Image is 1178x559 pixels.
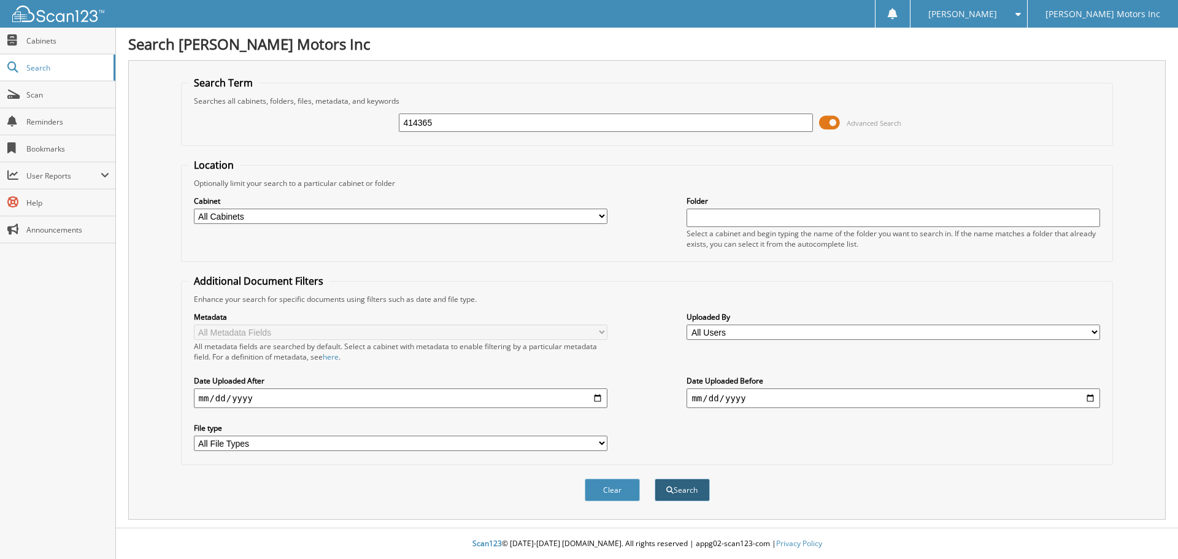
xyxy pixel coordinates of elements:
[194,423,607,433] label: File type
[194,196,607,206] label: Cabinet
[1117,500,1178,559] iframe: Chat Widget
[116,529,1178,559] div: © [DATE]-[DATE] [DOMAIN_NAME]. All rights reserved | appg02-scan123-com |
[472,538,502,549] span: Scan123
[194,341,607,362] div: All metadata fields are searched by default. Select a cabinet with metadata to enable filtering b...
[26,117,109,127] span: Reminders
[585,479,640,501] button: Clear
[12,6,104,22] img: scan123-logo-white.svg
[655,479,710,501] button: Search
[26,171,101,181] span: User Reports
[687,196,1100,206] label: Folder
[687,228,1100,249] div: Select a cabinet and begin typing the name of the folder you want to search in. If the name match...
[847,118,901,128] span: Advanced Search
[194,388,607,408] input: start
[687,312,1100,322] label: Uploaded By
[928,10,997,18] span: [PERSON_NAME]
[188,158,240,172] legend: Location
[26,36,109,46] span: Cabinets
[188,178,1107,188] div: Optionally limit your search to a particular cabinet or folder
[687,376,1100,386] label: Date Uploaded Before
[26,90,109,100] span: Scan
[687,388,1100,408] input: end
[26,198,109,208] span: Help
[194,376,607,386] label: Date Uploaded After
[128,34,1166,54] h1: Search [PERSON_NAME] Motors Inc
[26,63,107,73] span: Search
[323,352,339,362] a: here
[188,274,329,288] legend: Additional Document Filters
[188,76,259,90] legend: Search Term
[188,96,1107,106] div: Searches all cabinets, folders, files, metadata, and keywords
[26,225,109,235] span: Announcements
[194,312,607,322] label: Metadata
[26,144,109,154] span: Bookmarks
[776,538,822,549] a: Privacy Policy
[188,294,1107,304] div: Enhance your search for specific documents using filters such as date and file type.
[1045,10,1160,18] span: [PERSON_NAME] Motors Inc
